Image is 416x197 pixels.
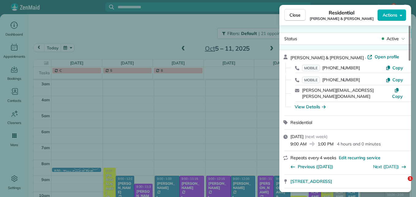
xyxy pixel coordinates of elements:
[284,36,297,41] span: Status
[373,164,407,170] button: Next ([DATE])
[290,164,333,170] button: Previous ([DATE])
[322,65,360,71] span: [PHONE_NUMBER]
[387,36,399,42] span: Active
[329,9,355,16] span: Residential
[290,134,304,139] span: [DATE]
[364,55,367,60] span: ·
[284,9,306,21] button: Close
[295,104,326,110] button: View Details
[337,141,380,147] p: 4 hours and 0 minutes
[392,87,403,99] button: Copy
[408,176,413,181] span: 1
[290,178,407,184] a: [STREET_ADDRESS]
[302,65,320,71] span: MOBILE
[339,155,380,161] span: Edit recurring service
[367,54,399,60] a: Open profile
[290,141,307,147] span: 9:00 AM
[302,77,360,83] a: MOBILE[PHONE_NUMBER]
[392,77,403,83] span: Copy
[290,155,336,160] span: Repeats every 4 weeks
[375,54,399,60] span: Open profile
[298,164,333,170] span: Previous ([DATE])
[386,77,403,83] button: Copy
[290,178,332,184] span: [STREET_ADDRESS]
[302,65,360,71] a: MOBILE[PHONE_NUMBER]
[392,65,403,71] span: Copy
[302,87,374,99] a: [PERSON_NAME][EMAIL_ADDRESS][PERSON_NAME][DOMAIN_NAME]
[290,55,364,60] span: [PERSON_NAME] & [PERSON_NAME]
[383,12,397,18] span: Actions
[318,141,334,147] span: 1:00 PM
[373,164,399,169] a: Next ([DATE])
[392,94,403,99] span: Copy
[289,12,301,18] span: Close
[395,176,410,191] iframe: Intercom live chat
[322,77,360,83] span: [PHONE_NUMBER]
[302,77,320,83] span: MOBILE
[310,16,374,21] span: [PERSON_NAME] & [PERSON_NAME]
[305,134,328,139] span: ( next week )
[386,65,403,71] button: Copy
[290,120,312,125] span: Residential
